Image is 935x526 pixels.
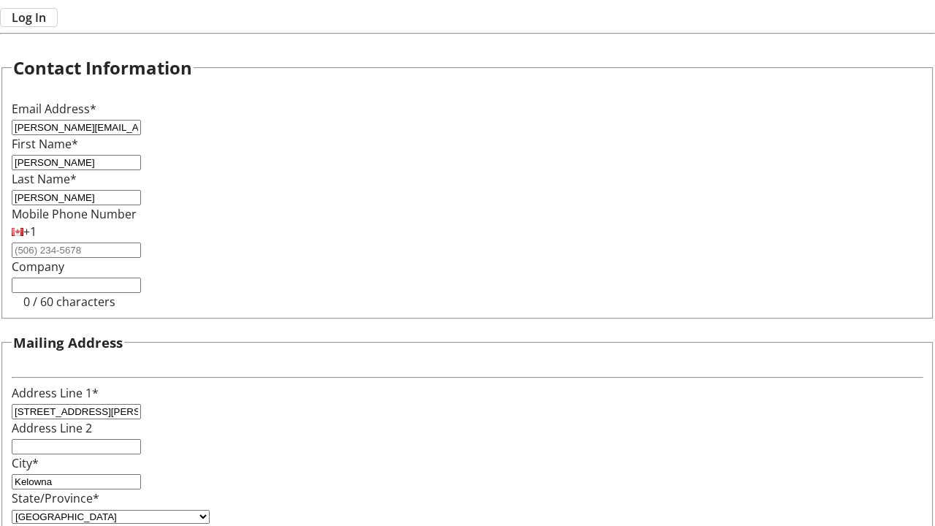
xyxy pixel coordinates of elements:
[23,294,115,310] tr-character-limit: 0 / 60 characters
[12,385,99,401] label: Address Line 1*
[12,9,46,26] span: Log In
[12,420,92,436] label: Address Line 2
[12,136,78,152] label: First Name*
[12,206,137,222] label: Mobile Phone Number
[12,474,141,489] input: City
[12,490,99,506] label: State/Province*
[12,404,141,419] input: Address
[12,243,141,258] input: (506) 234-5678
[12,455,39,471] label: City*
[13,332,123,353] h3: Mailing Address
[13,55,192,81] h2: Contact Information
[12,101,96,117] label: Email Address*
[12,259,64,275] label: Company
[12,171,77,187] label: Last Name*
